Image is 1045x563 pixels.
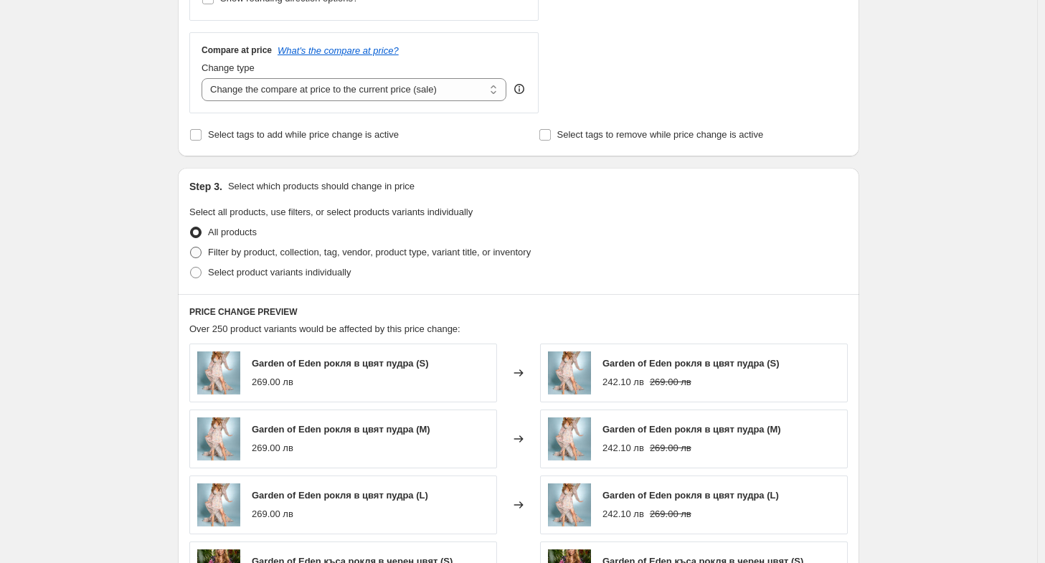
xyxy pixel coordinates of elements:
[228,179,415,194] p: Select which products should change in price
[252,490,428,501] span: Garden of Eden рокля в цвят пудра (L)
[548,351,591,394] img: garden-of-eden-rokla-v-cvat-pudra-66d576b6d4502_1920x1920_72baf077-c8a5-48c7-90be-c5e87cf359b4_80...
[189,323,460,334] span: Over 250 product variants would be affected by this price change:
[252,441,293,455] div: 269.00 лв
[602,490,779,501] span: Garden of Eden рокля в цвят пудра (L)
[650,507,691,521] strike: 269.00 лв
[208,129,399,140] span: Select tags to add while price change is active
[278,45,399,56] button: What's the compare at price?
[202,44,272,56] h3: Compare at price
[602,358,780,369] span: Garden of Eden рокля в цвят пудра (S)
[189,306,848,318] h6: PRICE CHANGE PREVIEW
[650,375,691,389] strike: 269.00 лв
[197,483,240,526] img: garden-of-eden-rokla-v-cvat-pudra-66d576b6d4502_1920x1920_72baf077-c8a5-48c7-90be-c5e87cf359b4_80...
[602,507,644,521] div: 242.10 лв
[189,207,473,217] span: Select all products, use filters, or select products variants individually
[208,267,351,278] span: Select product variants individually
[252,507,293,521] div: 269.00 лв
[602,424,781,435] span: Garden of Eden рокля в цвят пудра (M)
[197,417,240,460] img: garden-of-eden-rokla-v-cvat-pudra-66d576b6d4502_1920x1920_72baf077-c8a5-48c7-90be-c5e87cf359b4_80...
[252,424,430,435] span: Garden of Eden рокля в цвят пудра (M)
[548,483,591,526] img: garden-of-eden-rokla-v-cvat-pudra-66d576b6d4502_1920x1920_72baf077-c8a5-48c7-90be-c5e87cf359b4_80...
[602,375,644,389] div: 242.10 лв
[650,441,691,455] strike: 269.00 лв
[512,82,526,96] div: help
[557,129,764,140] span: Select tags to remove while price change is active
[202,62,255,73] span: Change type
[252,358,429,369] span: Garden of Eden рокля в цвят пудра (S)
[208,247,531,257] span: Filter by product, collection, tag, vendor, product type, variant title, or inventory
[197,351,240,394] img: garden-of-eden-rokla-v-cvat-pudra-66d576b6d4502_1920x1920_72baf077-c8a5-48c7-90be-c5e87cf359b4_80...
[189,179,222,194] h2: Step 3.
[208,227,257,237] span: All products
[602,441,644,455] div: 242.10 лв
[548,417,591,460] img: garden-of-eden-rokla-v-cvat-pudra-66d576b6d4502_1920x1920_72baf077-c8a5-48c7-90be-c5e87cf359b4_80...
[252,375,293,389] div: 269.00 лв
